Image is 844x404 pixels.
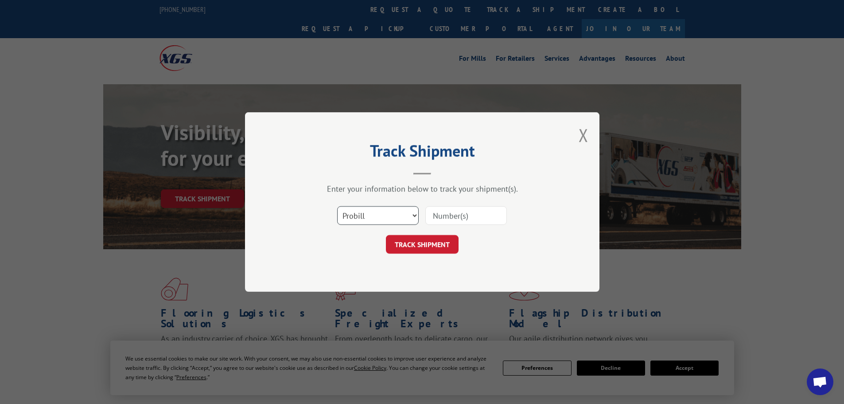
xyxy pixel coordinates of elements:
[289,184,555,194] div: Enter your information below to track your shipment(s).
[579,123,588,147] button: Close modal
[425,206,507,225] input: Number(s)
[289,145,555,161] h2: Track Shipment
[386,235,459,254] button: TRACK SHIPMENT
[807,369,833,395] div: Open chat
